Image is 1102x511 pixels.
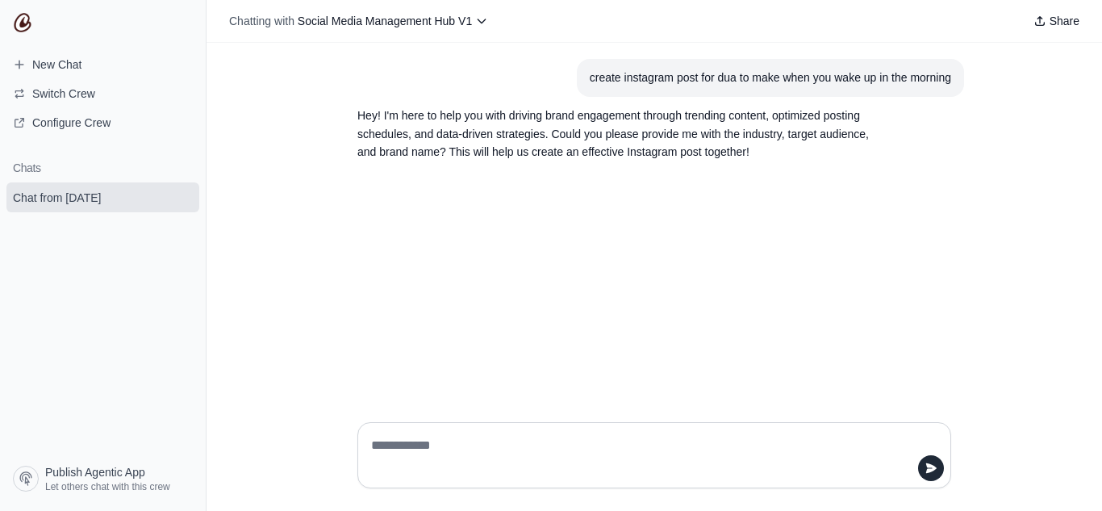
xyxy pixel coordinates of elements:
span: Let others chat with this crew [45,480,170,493]
button: Chatting with Social Media Management Hub V1 [223,10,495,32]
section: Response [344,97,887,171]
a: New Chat [6,52,199,77]
span: Switch Crew [32,86,95,102]
p: Hey! I'm here to help you with driving brand engagement through trending content, optimized posti... [357,107,874,161]
span: Share [1050,13,1079,29]
a: Configure Crew [6,110,199,136]
span: Chat from [DATE] [13,190,101,206]
button: Switch Crew [6,81,199,107]
a: Chat from [DATE] [6,182,199,212]
section: User message [577,59,964,97]
span: Configure Crew [32,115,111,131]
button: Share [1027,10,1086,32]
div: create instagram post for dua to make when you wake up in the morning [590,69,951,87]
span: Publish Agentic App [45,464,145,480]
span: Chatting with [229,13,294,29]
span: New Chat [32,57,81,73]
a: Publish Agentic App Let others chat with this crew [6,459,199,498]
span: Social Media Management Hub V1 [298,15,472,27]
img: CrewAI Logo [13,13,32,32]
